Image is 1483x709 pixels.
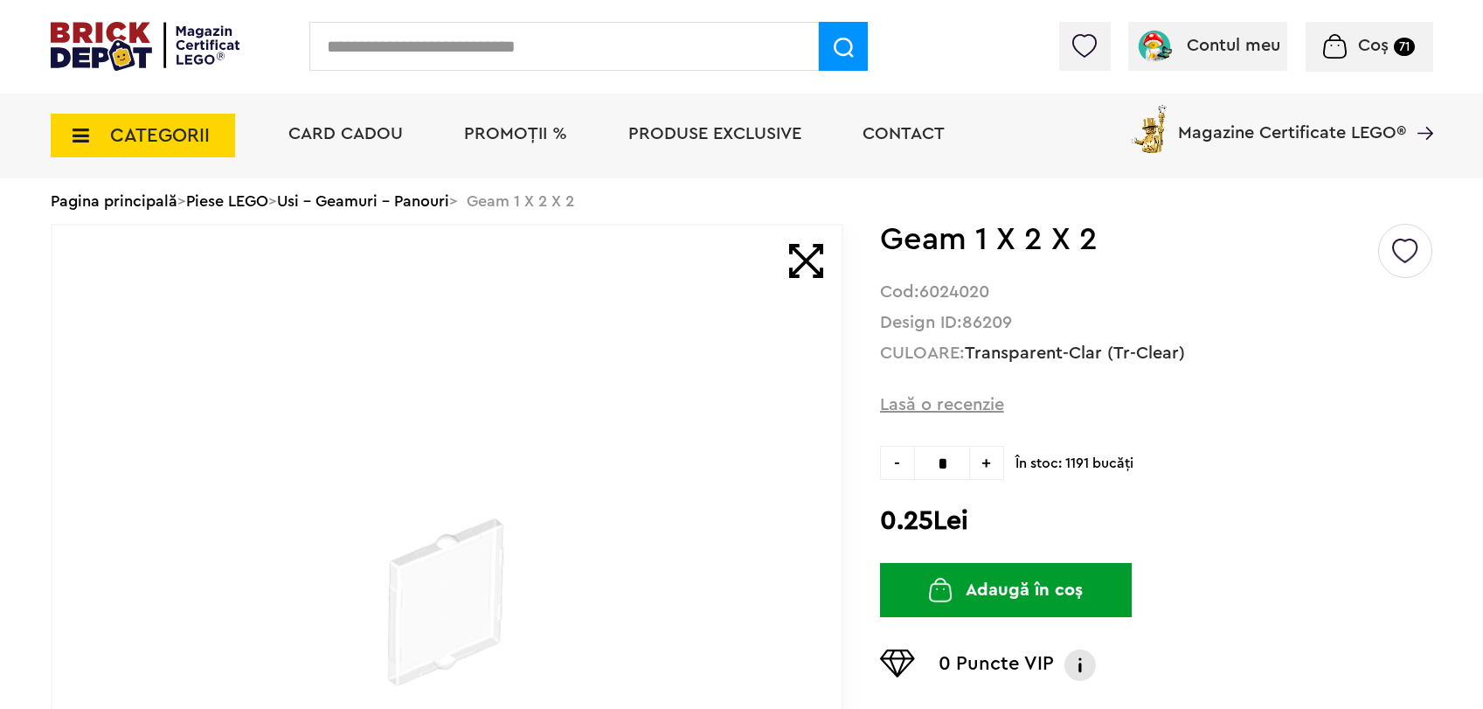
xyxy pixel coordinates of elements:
div: > > > Geam 1 X 2 X 2 [51,178,1433,224]
button: Adaugă în coș [880,563,1132,617]
a: Magazine Certificate LEGO® [1406,101,1433,119]
a: Contul meu [1134,37,1280,54]
span: Contul meu [1187,37,1280,54]
span: Lasă o recenzie [880,393,1004,417]
a: Contact [863,125,945,142]
span: Coș [1358,37,1389,54]
a: PROMOȚII % [464,125,567,142]
a: Pagina principală [51,193,177,209]
h2: 0.25Lei [880,505,1433,537]
strong: 6024020 [919,283,989,301]
span: - [880,446,914,480]
span: În stoc: 1191 bucăţi [1015,446,1433,472]
small: 71 [1394,38,1415,56]
div: CULOARE: [880,345,1433,362]
a: Usi - Geamuri - Panouri [277,193,449,209]
span: Magazine Certificate LEGO® [1178,101,1406,142]
span: CATEGORII [110,126,210,145]
img: Puncte VIP [880,650,915,678]
h1: Geam 1 X 2 X 2 [880,224,1376,255]
a: Piese LEGO [186,193,268,209]
img: Info VIP [1063,650,1098,681]
a: Produse exclusive [628,125,801,142]
p: 0 Puncte VIP [939,650,1054,681]
span: + [970,446,1004,480]
a: Card Cadou [288,125,403,142]
strong: 86209 [962,314,1012,331]
div: Design ID: [880,315,1433,331]
div: Cod: [880,284,1433,301]
a: Transparent-Clar (Tr-Clear) [965,344,1185,362]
